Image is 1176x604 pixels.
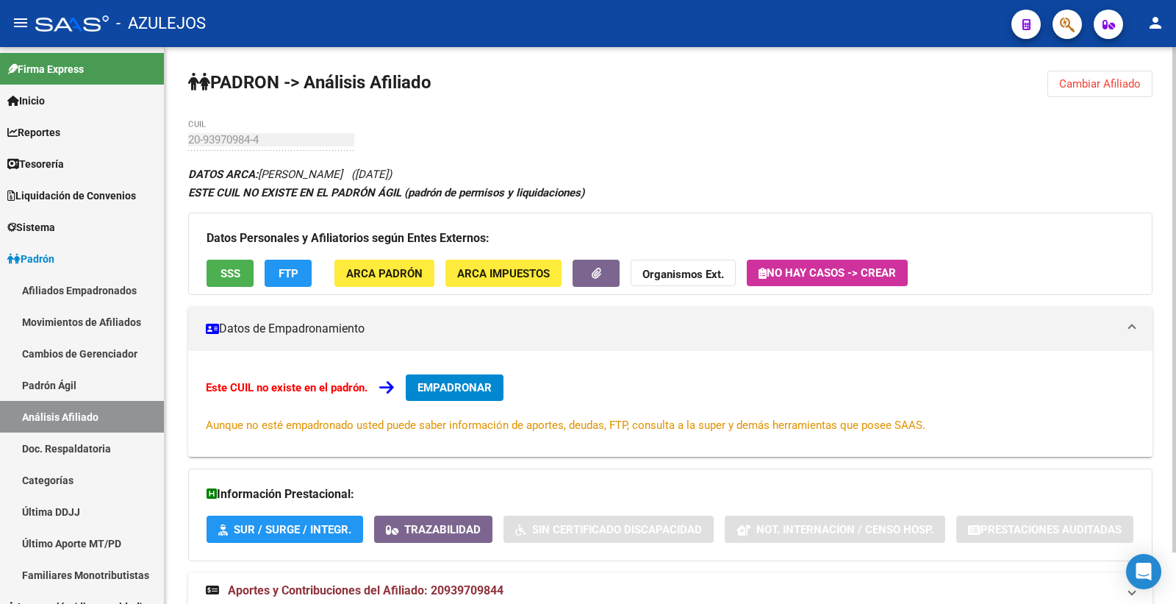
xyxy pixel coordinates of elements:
span: Cambiar Afiliado [1059,77,1141,90]
span: Firma Express [7,61,84,77]
span: - AZULEJOS [116,7,206,40]
button: Trazabilidad [374,516,492,543]
button: EMPADRONAR [406,374,503,401]
span: Prestaciones Auditadas [980,523,1122,536]
span: ([DATE]) [351,168,392,181]
button: SSS [207,260,254,287]
strong: Este CUIL no existe en el padrón. [206,381,367,394]
span: Sin Certificado Discapacidad [532,523,702,536]
button: Not. Internacion / Censo Hosp. [725,516,945,543]
mat-icon: person [1147,14,1164,32]
span: ARCA Padrón [346,267,423,280]
span: Aunque no esté empadronado usted puede saber información de aportes, deudas, FTP, consulta a la s... [206,419,925,432]
span: Liquidación de Convenios [7,188,136,204]
span: Inicio [7,93,45,109]
mat-panel-title: Datos de Empadronamiento [206,321,1117,337]
span: No hay casos -> Crear [759,266,896,280]
span: Reportes [7,124,60,141]
mat-icon: menu [12,14,29,32]
div: Open Intercom Messenger [1126,554,1161,589]
h3: Información Prestacional: [207,484,1134,505]
span: FTP [279,267,298,280]
button: Sin Certificado Discapacidad [503,516,714,543]
div: Datos de Empadronamiento [188,351,1152,457]
span: Sistema [7,219,55,235]
span: ARCA Impuestos [457,267,550,280]
span: EMPADRONAR [417,381,492,394]
strong: PADRON -> Análisis Afiliado [188,72,431,93]
h3: Datos Personales y Afiliatorios según Entes Externos: [207,228,1134,249]
strong: DATOS ARCA: [188,168,258,181]
strong: ESTE CUIL NO EXISTE EN EL PADRÓN ÁGIL (padrón de permisos y liquidaciones) [188,186,584,199]
button: Prestaciones Auditadas [956,516,1133,543]
button: ARCA Impuestos [445,260,562,287]
span: Tesorería [7,156,64,172]
span: Aportes y Contribuciones del Afiliado: 20939709844 [228,583,503,597]
span: Padrón [7,251,54,267]
button: Cambiar Afiliado [1047,71,1152,97]
strong: Organismos Ext. [642,268,724,281]
span: SSS [220,267,240,280]
span: [PERSON_NAME] [188,168,343,181]
button: ARCA Padrón [334,260,434,287]
span: Not. Internacion / Censo Hosp. [756,523,933,536]
span: Trazabilidad [404,523,481,536]
span: SUR / SURGE / INTEGR. [234,523,351,536]
button: No hay casos -> Crear [747,260,908,286]
mat-expansion-panel-header: Datos de Empadronamiento [188,307,1152,351]
button: FTP [265,260,312,287]
button: Organismos Ext. [631,260,736,287]
button: SUR / SURGE / INTEGR. [207,516,363,543]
